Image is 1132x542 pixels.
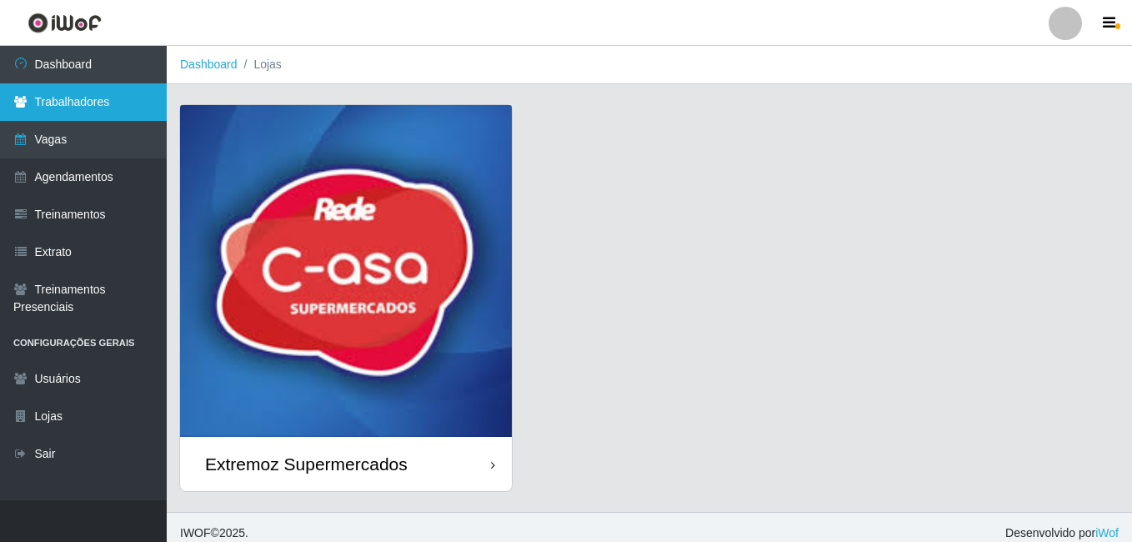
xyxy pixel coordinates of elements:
span: Desenvolvido por [1005,524,1119,542]
span: © 2025 . [180,524,248,542]
li: Lojas [238,56,282,73]
a: Extremoz Supermercados [180,105,512,491]
a: iWof [1095,526,1119,539]
img: CoreUI Logo [28,13,102,33]
span: IWOF [180,526,211,539]
img: cardImg [180,105,512,437]
div: Extremoz Supermercados [205,454,408,474]
nav: breadcrumb [167,46,1132,84]
a: Dashboard [180,58,238,71]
